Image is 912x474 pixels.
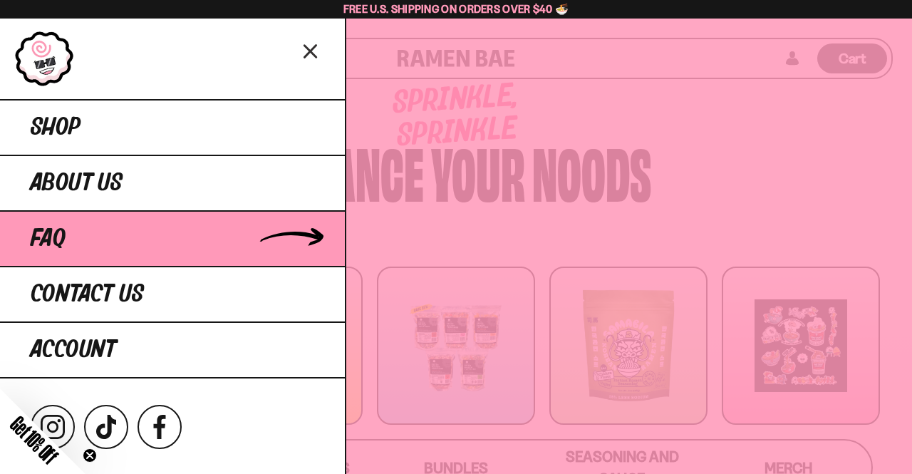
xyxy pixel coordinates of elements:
[6,412,62,468] span: Get 10% Off
[299,38,323,63] button: Close menu
[31,282,144,307] span: Contact Us
[83,448,97,463] button: Close teaser
[343,2,569,16] span: Free U.S. Shipping on Orders over $40 🍜
[31,115,81,140] span: Shop
[31,226,66,252] span: FAQ
[31,337,116,363] span: Account
[31,170,123,196] span: About Us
